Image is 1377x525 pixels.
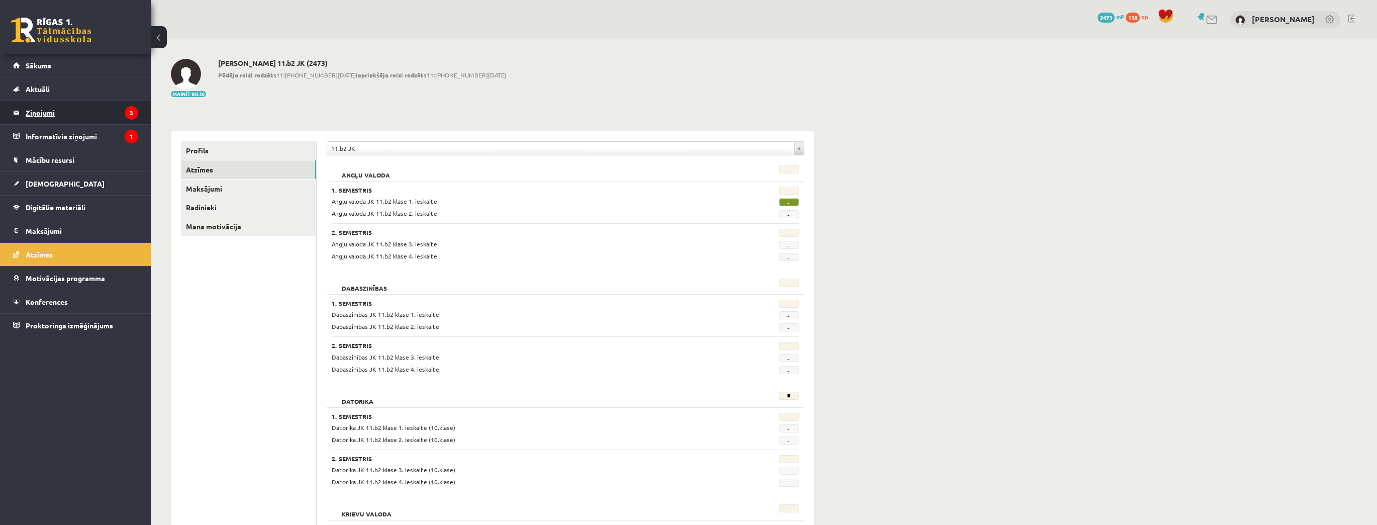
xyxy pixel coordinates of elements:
span: Datorika JK 11.b2 klase 2. ieskaite (10.klase) [332,435,455,444]
b: Iepriekšējo reizi redzēts [356,71,427,79]
h3: 1. Semestris [332,187,719,194]
span: Datorika JK 11.b2 klase 3. ieskaite (10.klase) [332,466,455,474]
a: Mana motivācija [181,217,316,236]
a: Maksājumi [181,180,316,198]
a: Rīgas 1. Tālmācības vidusskola [11,18,91,43]
span: - [779,467,799,475]
h3: 2. Semestris [332,455,719,462]
h3: 2. Semestris [332,342,719,349]
a: Motivācijas programma [13,267,138,290]
span: - [779,198,799,206]
i: 1 [125,130,138,143]
img: Markuss Ločmelis [171,59,201,89]
span: Digitālie materiāli [26,203,85,212]
img: Markuss Ločmelis [1235,15,1245,25]
span: 11:[PHONE_NUMBER][DATE] 11:[PHONE_NUMBER][DATE] [218,70,506,79]
span: - [779,210,799,218]
span: 158 [1126,13,1140,23]
span: Datorika JK 11.b2 klase 1. ieskaite (10.klase) [332,423,455,431]
span: Motivācijas programma [26,274,105,283]
span: [DEMOGRAPHIC_DATA] [26,179,105,188]
span: - [779,424,799,432]
span: - [779,366,799,374]
span: Angļu valoda JK 11.b2 klase 2. ieskaite [332,209,437,217]
h3: 1. Semestris [332,300,719,307]
a: Mācību resursi [13,148,138,171]
span: Sākums [26,61,51,70]
a: Proktoringa izmēģinājums [13,314,138,337]
span: Datorika JK 11.b2 klase 4. ieskaite (10.klase) [332,478,455,486]
h2: Krievu valoda [332,504,402,514]
a: Aktuāli [13,77,138,101]
a: Ziņojumi3 [13,101,138,124]
a: Konferences [13,290,138,313]
span: Angļu valoda JK 11.b2 klase 4. ieskaite [332,252,437,260]
h2: Datorika [332,392,383,402]
span: Dabaszinības JK 11.b2 klase 4. ieskaite [332,365,439,373]
span: Mācību resursi [26,155,74,164]
span: 2473 [1098,13,1115,23]
a: Atzīmes [13,243,138,266]
h2: Angļu valoda [332,165,400,176]
a: Radinieki [181,198,316,217]
span: Dabaszinības JK 11.b2 klase 3. ieskaite [332,353,439,361]
a: Maksājumi [13,219,138,242]
a: Sākums [13,54,138,77]
h3: 1. Semestris [332,413,719,420]
h2: Dabaszinības [332,279,397,289]
span: Dabaszinības JK 11.b2 klase 1. ieskaite [332,310,439,318]
span: 11.b2 JK [331,142,791,155]
span: Angļu valoda JK 11.b2 klase 3. ieskaite [332,240,437,248]
i: 3 [125,106,138,120]
span: - [779,253,799,261]
b: Pēdējo reizi redzēts [218,71,276,79]
span: Dabaszinības JK 11.b2 klase 2. ieskaite [332,322,439,330]
h2: [PERSON_NAME] 11.b2 JK (2473) [218,59,506,67]
h3: 2. Semestris [332,229,719,236]
span: Proktoringa izmēģinājums [26,321,113,330]
span: - [779,311,799,319]
legend: Informatīvie ziņojumi [26,125,138,148]
span: - [779,354,799,362]
span: Aktuāli [26,84,50,94]
a: [PERSON_NAME] [1252,14,1315,24]
a: 158 xp [1126,13,1153,21]
span: - [779,436,799,445]
a: [DEMOGRAPHIC_DATA] [13,172,138,195]
span: - [779,323,799,331]
a: Informatīvie ziņojumi1 [13,125,138,148]
span: Konferences [26,297,68,306]
legend: Maksājumi [26,219,138,242]
a: 2473 mP [1098,13,1124,21]
span: - [779,241,799,249]
span: - [779,479,799,487]
span: Atzīmes [26,250,53,259]
a: 11.b2 JK [327,142,804,155]
span: mP [1116,13,1124,21]
legend: Ziņojumi [26,101,138,124]
button: Mainīt bildi [171,91,206,97]
a: Atzīmes [181,160,316,179]
span: Angļu valoda JK 11.b2 klase 1. ieskaite [332,197,437,205]
a: Profils [181,141,316,160]
a: Digitālie materiāli [13,196,138,219]
span: xp [1141,13,1148,21]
